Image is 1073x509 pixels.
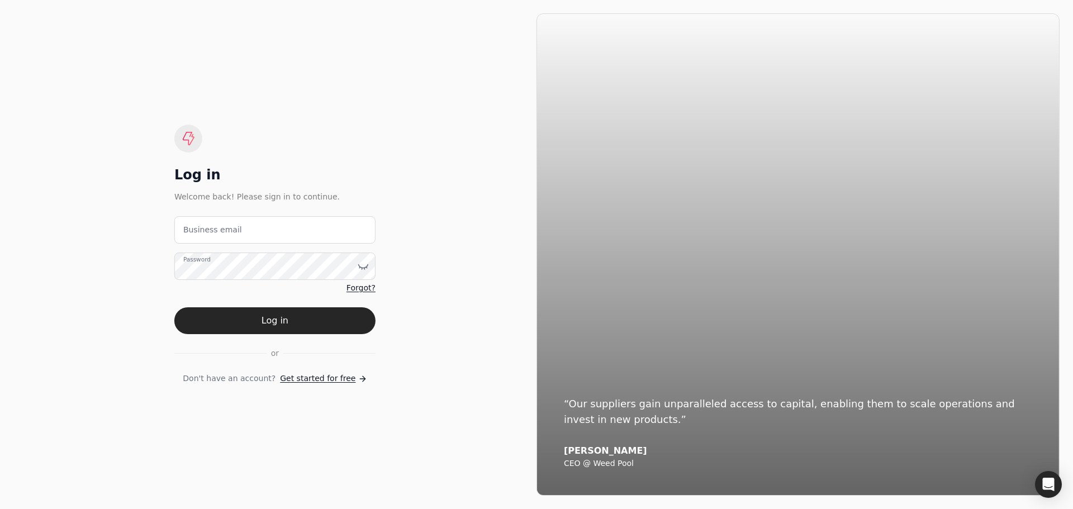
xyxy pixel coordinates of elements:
[564,445,1032,456] div: [PERSON_NAME]
[564,396,1032,427] div: “Our suppliers gain unparalleled access to capital, enabling them to scale operations and invest ...
[174,166,376,184] div: Log in
[280,373,367,384] a: Get started for free
[1035,471,1062,498] div: Open Intercom Messenger
[183,373,276,384] span: Don't have an account?
[564,459,1032,469] div: CEO @ Weed Pool
[183,255,211,264] label: Password
[346,282,376,294] a: Forgot?
[174,191,376,203] div: Welcome back! Please sign in to continue.
[183,224,242,236] label: Business email
[271,348,279,359] span: or
[280,373,355,384] span: Get started for free
[174,307,376,334] button: Log in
